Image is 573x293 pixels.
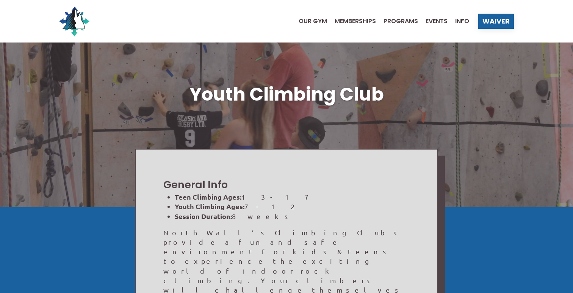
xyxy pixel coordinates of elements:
[426,18,448,24] span: Events
[482,18,510,25] span: Waiver
[418,18,448,24] a: Events
[448,18,469,24] a: Info
[59,82,514,107] h1: Youth Climbing Club
[376,18,418,24] a: Programs
[291,18,327,24] a: Our Gym
[175,211,410,221] li: 8 weeks
[384,18,418,24] span: Programs
[175,212,232,221] strong: Session Duration:
[175,192,410,202] li: 13 - 17
[299,18,327,24] span: Our Gym
[455,18,469,24] span: Info
[163,178,410,192] h2: General Info
[478,14,514,29] a: Waiver
[175,192,241,201] strong: Teen Climbing Ages:
[335,18,376,24] span: Memberships
[175,202,410,211] li: 7 - 12
[59,6,89,36] img: North Wall Logo
[175,202,244,211] strong: Youth Climbing Ages:
[327,18,376,24] a: Memberships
